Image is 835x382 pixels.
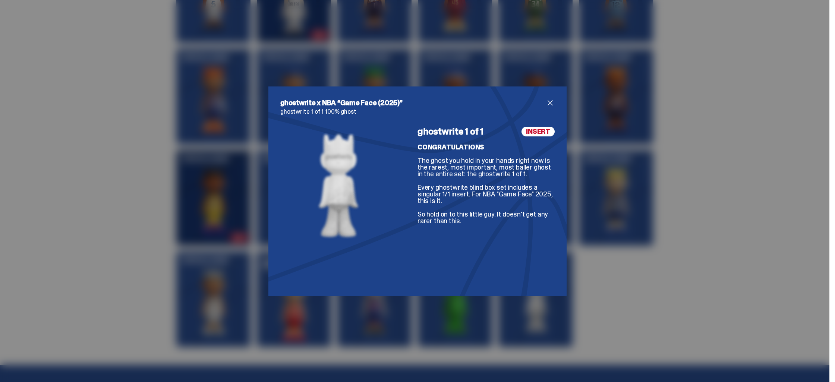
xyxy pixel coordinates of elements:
span: INSERT [522,127,555,136]
h2: ghostwrite x NBA “Game Face (2025)” [280,98,546,107]
b: CONGRATULATIONS [417,143,484,152]
button: close [546,98,555,107]
img: NBA%20Game%20Face%20-%20Website%20Archive.71%201.png [312,127,363,243]
h4: ghostwrite 1 of 1 [417,127,483,136]
p: ghostwrite 1 of 1 100% ghost [280,109,555,115]
div: The ghost you hold in your hands right now is the rarest, most important, most baller ghost in th... [417,144,555,224]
